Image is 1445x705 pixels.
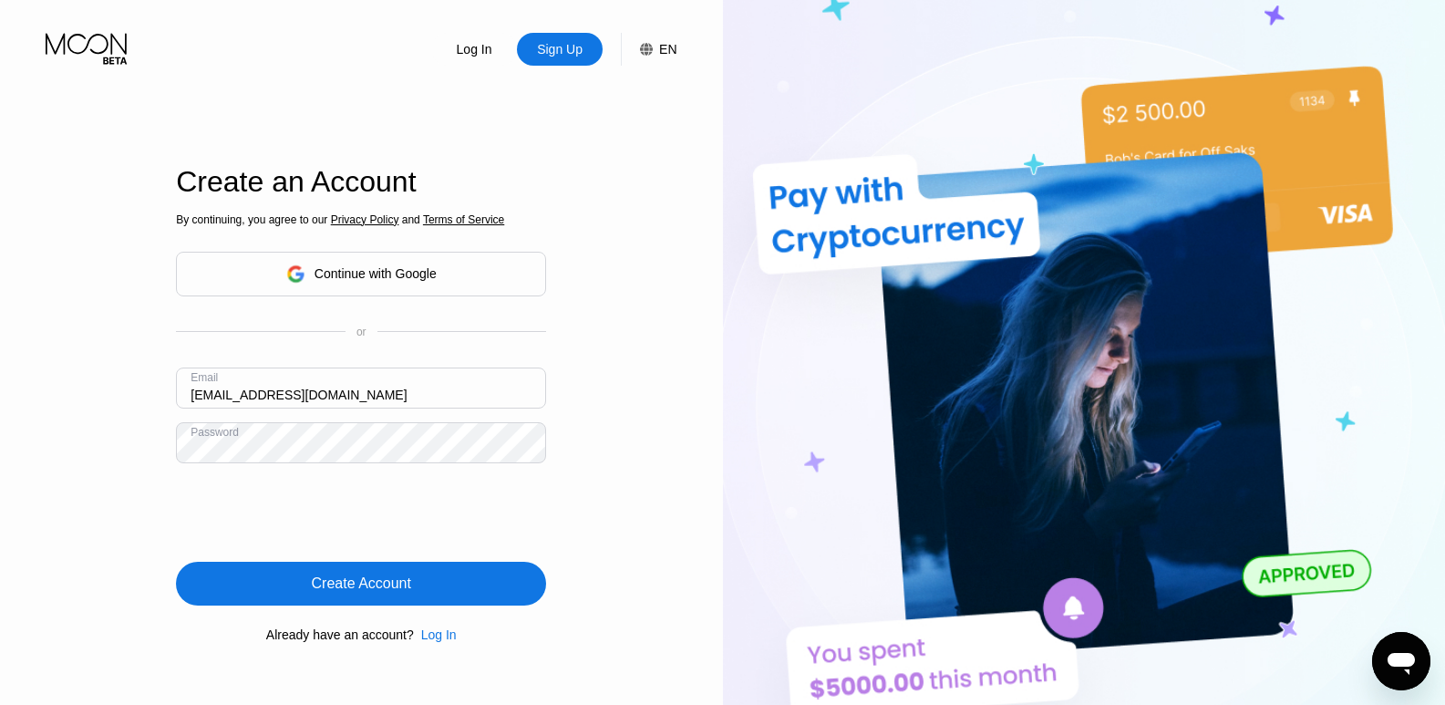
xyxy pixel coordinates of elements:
[535,40,584,58] div: Sign Up
[312,575,411,593] div: Create Account
[431,33,517,66] div: Log In
[621,33,676,66] div: EN
[398,213,423,226] span: and
[266,627,414,642] div: Already have an account?
[191,371,218,384] div: Email
[356,326,366,338] div: or
[517,33,603,66] div: Sign Up
[331,213,399,226] span: Privacy Policy
[423,213,504,226] span: Terms of Service
[176,213,546,226] div: By continuing, you agree to our
[176,165,546,199] div: Create an Account
[659,42,676,57] div: EN
[191,426,239,439] div: Password
[1372,632,1430,690] iframe: Button to launch messaging window
[421,627,457,642] div: Log In
[315,266,437,281] div: Continue with Google
[455,40,494,58] div: Log In
[414,627,457,642] div: Log In
[176,477,453,548] iframe: reCAPTCHA
[176,562,546,606] div: Create Account
[176,252,546,296] div: Continue with Google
